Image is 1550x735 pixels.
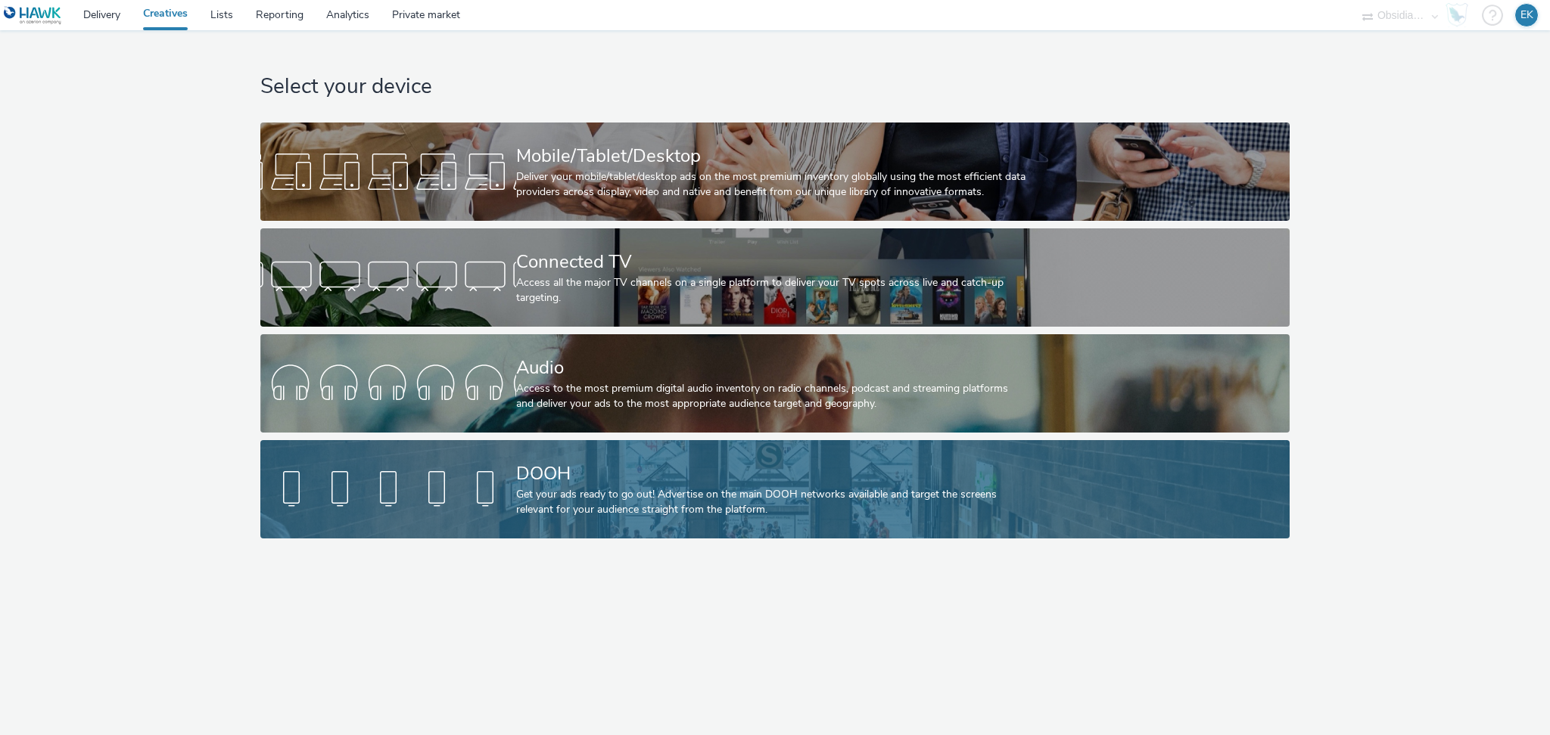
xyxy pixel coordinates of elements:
img: undefined Logo [4,6,62,25]
div: Get your ads ready to go out! Advertise on the main DOOH networks available and target the screen... [516,487,1028,518]
div: Connected TV [516,249,1028,275]
div: Access all the major TV channels on a single platform to deliver your TV spots across live and ca... [516,275,1028,306]
a: DOOHGet your ads ready to go out! Advertise on the main DOOH networks available and target the sc... [260,440,1290,538]
div: Deliver your mobile/tablet/desktop ads on the most premium inventory globally using the most effi... [516,169,1028,200]
div: Mobile/Tablet/Desktop [516,143,1028,169]
a: AudioAccess to the most premium digital audio inventory on radio channels, podcast and streaming ... [260,334,1290,433]
a: Mobile/Tablet/DesktopDeliver your mobile/tablet/desktop ads on the most premium inventory globall... [260,122,1290,221]
div: Audio [516,355,1028,381]
div: EK [1520,4,1533,26]
img: Hawk Academy [1446,3,1468,27]
a: Hawk Academy [1446,3,1474,27]
div: Access to the most premium digital audio inventory on radio channels, podcast and streaming platf... [516,381,1028,412]
div: DOOH [516,461,1028,487]
a: Connected TVAccess all the major TV channels on a single platform to deliver your TV spots across... [260,228,1290,327]
h1: Select your device [260,73,1290,101]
